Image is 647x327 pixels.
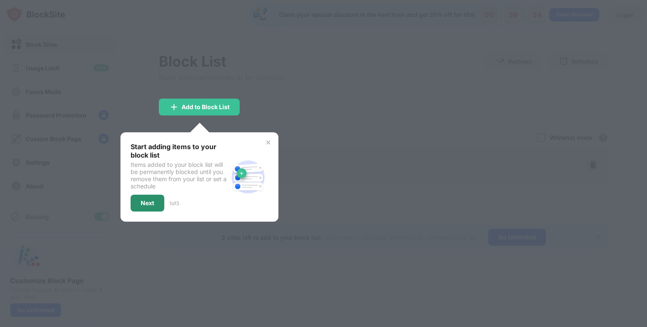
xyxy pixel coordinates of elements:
[141,200,154,206] div: Next
[265,139,272,146] img: x-button.svg
[169,200,179,206] div: 1 of 3
[182,104,230,110] div: Add to Block List
[228,157,268,197] img: block-site.svg
[131,161,228,190] div: Items added to your block list will be permanently blocked until you remove them from your list o...
[131,142,228,159] div: Start adding items to your block list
